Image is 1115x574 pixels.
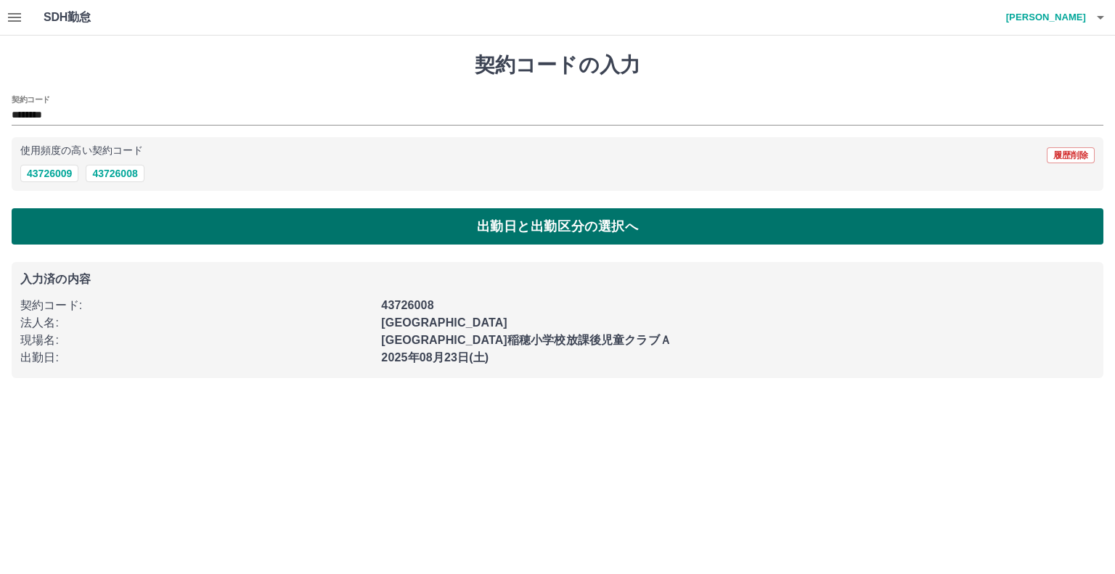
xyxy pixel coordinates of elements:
[20,297,372,314] p: 契約コード :
[20,349,372,366] p: 出勤日 :
[20,146,143,156] p: 使用頻度の高い契約コード
[12,94,50,105] h2: 契約コード
[12,53,1103,78] h1: 契約コードの入力
[20,332,372,349] p: 現場名 :
[20,314,372,332] p: 法人名 :
[381,334,671,346] b: [GEOGRAPHIC_DATA]稲穂小学校放課後児童クラブＡ
[12,208,1103,245] button: 出勤日と出勤区分の選択へ
[1047,147,1095,163] button: 履歴削除
[86,165,144,182] button: 43726008
[381,299,433,311] b: 43726008
[20,165,78,182] button: 43726009
[381,351,489,364] b: 2025年08月23日(土)
[20,274,1095,285] p: 入力済の内容
[381,316,507,329] b: [GEOGRAPHIC_DATA]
